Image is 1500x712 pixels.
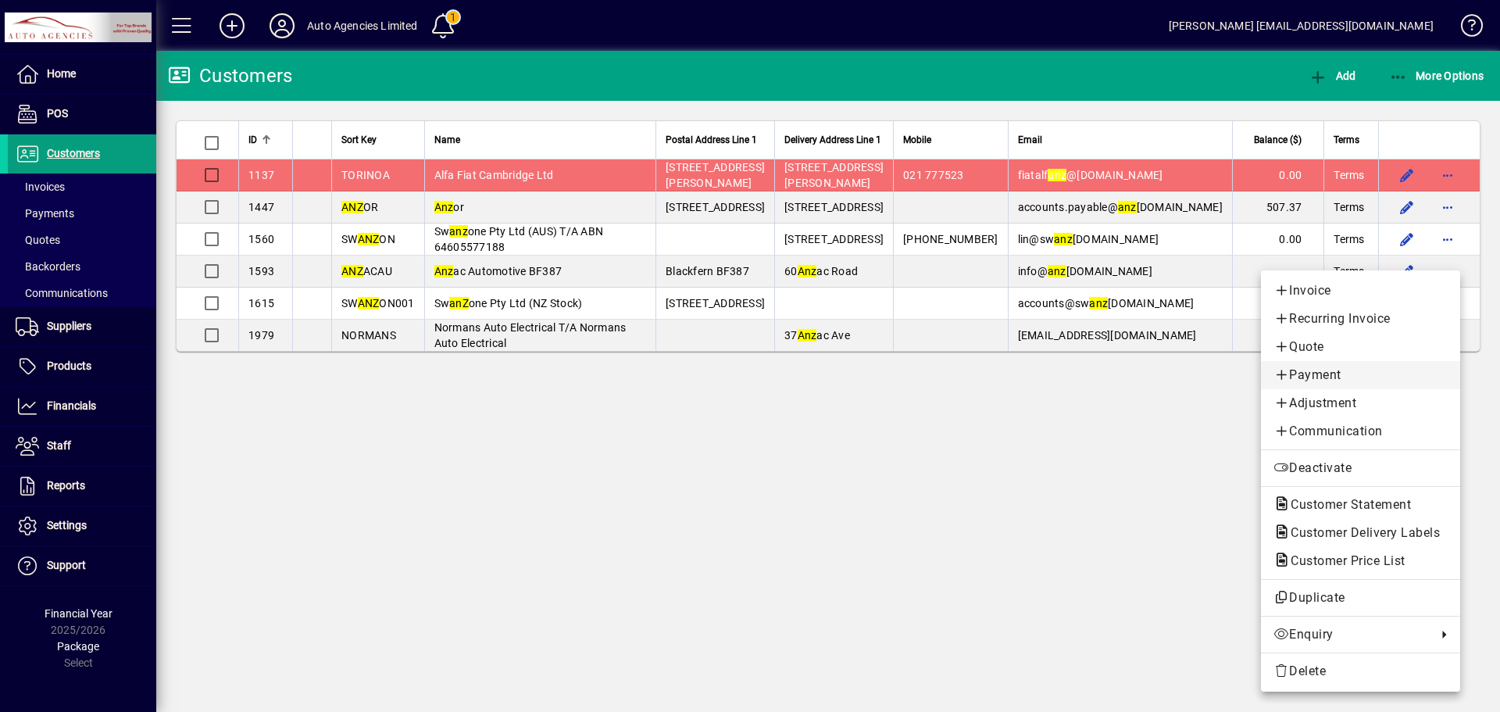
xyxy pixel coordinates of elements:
[1273,553,1413,568] span: Customer Price List
[1261,454,1460,482] button: Deactivate customer
[1273,366,1448,385] span: Payment
[1273,281,1448,300] span: Invoice
[1273,497,1419,512] span: Customer Statement
[1273,422,1448,441] span: Communication
[1273,309,1448,328] span: Recurring Invoice
[1273,394,1448,413] span: Adjustment
[1273,338,1448,356] span: Quote
[1273,625,1429,644] span: Enquiry
[1273,589,1448,607] span: Duplicate
[1273,525,1448,540] span: Customer Delivery Labels
[1273,662,1448,681] span: Delete
[1273,459,1448,478] span: Deactivate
